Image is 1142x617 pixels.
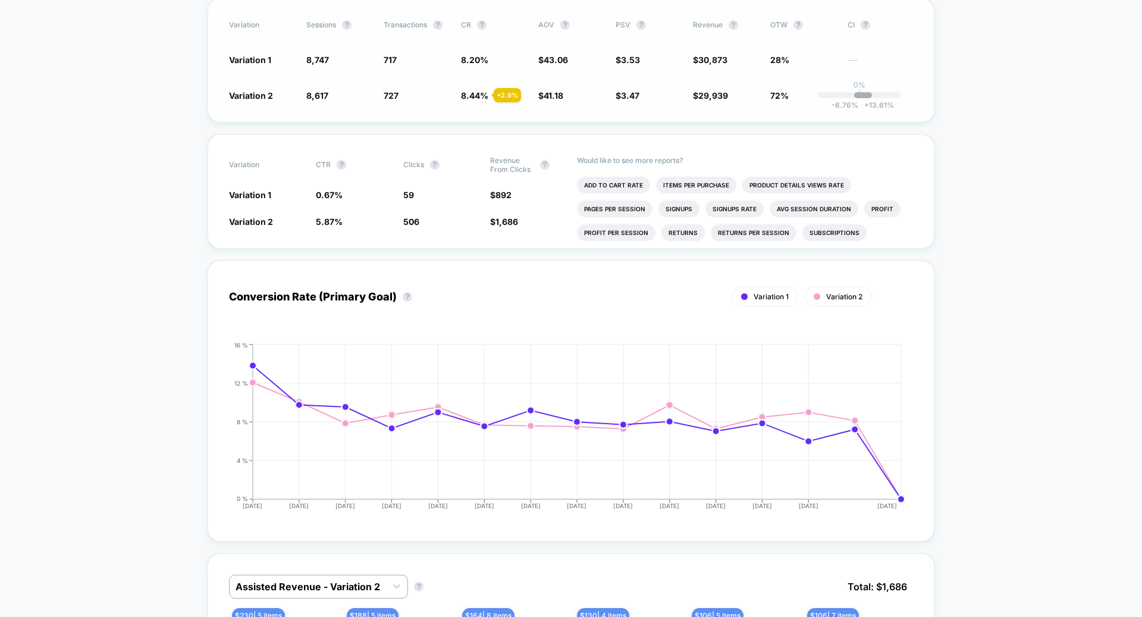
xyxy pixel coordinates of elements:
li: Returns [661,224,705,241]
li: Items Per Purchase [656,177,736,193]
button: ? [337,160,346,170]
tspan: [DATE] [335,502,355,509]
li: Returns Per Session [711,224,796,241]
span: 506 [403,217,419,227]
span: AOV [538,20,554,29]
span: $ [616,90,639,101]
span: Revenue From Clicks [490,156,534,174]
div: + 2.9 % [494,88,521,102]
li: Avg Session Duration [770,201,858,217]
button: ? [477,20,487,30]
span: 8.44 % [461,90,488,101]
span: Variation 2 [826,292,862,301]
span: Total: $ 1,686 [842,575,913,599]
span: $ [616,55,640,65]
button: ? [342,20,352,30]
span: 59 [403,190,414,200]
span: Variation [229,20,294,30]
div: CONVERSION_RATE [217,342,901,520]
span: CR [461,20,471,29]
span: -6.76 % [832,101,858,109]
button: ? [403,292,412,302]
tspan: [DATE] [752,502,772,509]
tspan: [DATE] [706,502,726,509]
span: 892 [495,190,512,200]
span: + [864,101,869,109]
span: OTW [770,20,836,30]
span: 41.18 [544,90,563,101]
span: CTR [316,160,331,169]
button: ? [430,160,440,170]
span: 8.20 % [461,55,488,65]
button: ? [793,20,803,30]
li: Subscriptions [802,224,867,241]
button: ? [636,20,646,30]
span: 3.53 [621,55,640,65]
li: Profit [864,201,901,217]
span: 8,747 [306,55,329,65]
span: 5.87 % [316,217,343,227]
button: ? [560,20,570,30]
span: $ [490,217,518,227]
span: $ [693,55,727,65]
tspan: [DATE] [799,502,818,509]
tspan: 12 % [234,379,248,386]
span: Sessions [306,20,336,29]
tspan: [DATE] [428,502,448,509]
span: Variation 2 [229,217,273,227]
li: Signups [658,201,699,217]
tspan: [DATE] [567,502,587,509]
span: Transactions [384,20,427,29]
li: Profit Per Session [577,224,655,241]
p: 0% [854,80,865,89]
span: Clicks [403,160,424,169]
span: 72% [770,90,789,101]
span: 13.61 % [858,101,894,109]
button: ? [433,20,443,30]
li: Product Details Views Rate [742,177,851,193]
span: 30,873 [698,55,727,65]
tspan: [DATE] [521,502,541,509]
span: 1,686 [495,217,518,227]
p: Would like to see more reports? [577,156,913,165]
tspan: [DATE] [613,502,633,509]
span: $ [538,90,563,101]
span: 727 [384,90,399,101]
span: 43.06 [544,55,568,65]
tspan: 8 % [237,418,248,425]
li: Signups Rate [705,201,764,217]
span: Variation 2 [229,90,273,101]
button: ? [540,160,550,170]
tspan: 0 % [237,495,248,502]
span: $ [490,190,512,200]
span: --- [848,57,913,65]
span: 29,939 [698,90,728,101]
tspan: [DATE] [660,502,679,509]
span: PSV [616,20,630,29]
span: 717 [384,55,397,65]
tspan: 4 % [237,456,248,463]
span: 3.47 [621,90,639,101]
tspan: [DATE] [475,502,494,509]
span: 0.67 % [316,190,343,200]
button: ? [729,20,738,30]
span: Revenue [693,20,723,29]
button: ? [861,20,870,30]
tspan: [DATE] [382,502,401,509]
p: | [858,89,861,98]
button: ? [414,582,423,591]
span: Variation 1 [754,292,789,301]
tspan: [DATE] [289,502,309,509]
li: Add To Cart Rate [577,177,650,193]
span: $ [693,90,728,101]
tspan: 16 % [234,341,248,348]
tspan: [DATE] [877,502,897,509]
span: CI [848,20,913,30]
tspan: [DATE] [243,502,262,509]
li: Pages Per Session [577,201,652,217]
span: $ [538,55,568,65]
span: 8,617 [306,90,328,101]
span: Variation 1 [229,55,271,65]
span: 28% [770,55,789,65]
span: Variation 1 [229,190,271,200]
